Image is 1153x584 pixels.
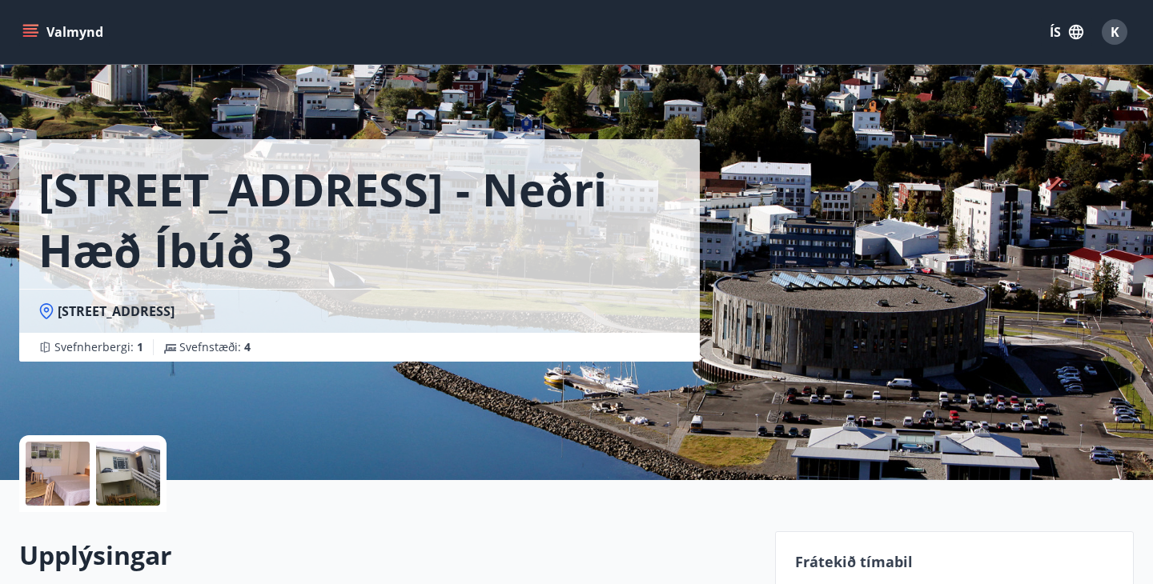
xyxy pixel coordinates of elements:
h1: [STREET_ADDRESS] - Neðri hæð íbúð 3 [38,158,681,280]
button: K [1095,13,1134,51]
span: Svefnstæði : [179,339,251,355]
span: K [1111,23,1119,41]
button: ÍS [1041,18,1092,46]
span: 4 [244,339,251,354]
button: menu [19,18,110,46]
span: [STREET_ADDRESS] [58,302,175,320]
span: 1 [137,339,143,354]
span: Svefnherbergi : [54,339,143,355]
h2: Upplýsingar [19,538,756,573]
p: Frátekið tímabil [795,551,1114,572]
